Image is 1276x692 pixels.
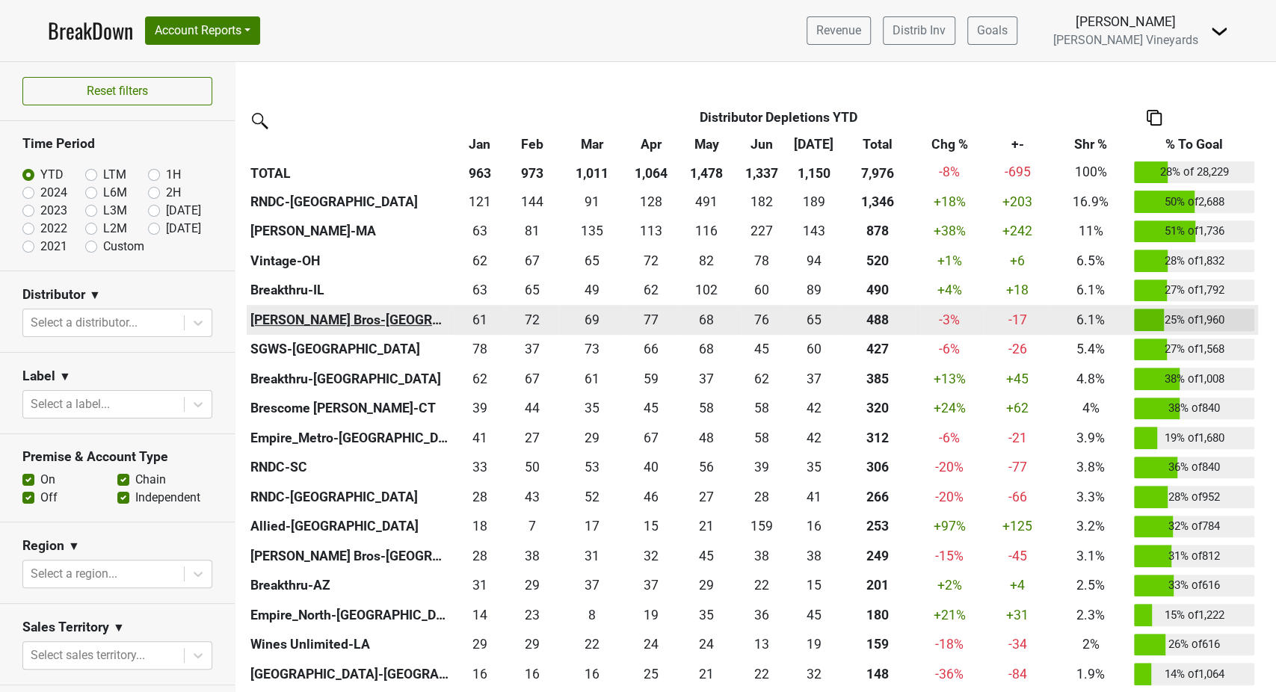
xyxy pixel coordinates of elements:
a: BreakDown [48,15,133,46]
td: 7.25 [506,512,558,542]
td: 143.42 [788,217,840,247]
div: 189 [791,192,836,211]
td: 67.083 [625,423,677,453]
div: 65 [510,280,555,300]
td: 60.167 [788,335,840,365]
td: 3.3% [1051,482,1130,512]
div: 62 [739,369,784,389]
td: 182.249 [736,187,788,217]
th: Vintage-OH [247,246,454,276]
div: 1,346 [843,192,911,211]
td: 63.41 [454,217,506,247]
div: 385 [843,369,911,389]
div: 82 [681,251,732,271]
td: 11% [1051,217,1130,247]
div: 58 [739,398,784,418]
td: 89.167 [788,276,840,306]
label: L2M [103,220,127,238]
td: 62.25 [736,364,788,394]
label: YTD [40,166,64,184]
div: 49 [561,280,621,300]
td: 121.4 [454,187,506,217]
th: Jun: activate to sort column ascending [736,131,788,158]
div: 116 [681,221,732,241]
div: 68 [681,310,732,330]
td: 78.26 [736,246,788,276]
td: 6.5% [1051,246,1130,276]
td: 26.501 [677,482,736,512]
div: 144 [510,192,555,211]
div: +18 [987,280,1047,300]
h3: Label [22,368,55,384]
td: 135.09 [558,217,626,247]
div: 266 [843,487,911,507]
th: Allied-[GEOGRAPHIC_DATA] [247,512,454,542]
td: 226.66 [736,217,788,247]
div: 73 [561,339,621,359]
div: 61 [457,310,502,330]
td: 52.6 [558,453,626,483]
th: 312.083 [839,423,915,453]
div: 67 [510,369,555,389]
th: 7,976 [839,158,915,188]
td: 37.333 [506,335,558,365]
td: 49.5 [506,453,558,483]
td: 65.13 [558,246,626,276]
td: 57.583 [736,394,788,424]
div: 66 [629,339,674,359]
label: 2021 [40,238,67,256]
label: Independent [135,489,200,507]
td: -6 % [915,335,984,365]
div: 35 [791,457,836,477]
div: 227 [739,221,784,241]
td: 127.749 [625,187,677,217]
div: 312 [843,428,911,448]
div: 35 [561,398,621,418]
div: 63 [457,221,502,241]
td: 56.085 [677,453,736,483]
div: 81 [510,221,555,241]
td: 69.38 [558,305,626,335]
th: 488.170 [839,305,915,335]
div: 69 [561,310,621,330]
td: 80.51 [506,217,558,247]
div: 61 [561,369,621,389]
th: 1,337 [736,158,788,188]
td: 18.332 [454,512,506,542]
th: % To Goal: activate to sort column ascending [1130,131,1258,158]
label: 2022 [40,220,67,238]
div: 490 [843,280,911,300]
td: 15.332 [625,512,677,542]
div: 78 [739,251,784,271]
div: 320 [843,398,911,418]
td: 90.5 [558,187,626,217]
span: -695 [1004,164,1030,179]
th: Total: activate to sort column ascending [839,131,915,158]
div: 60 [739,280,784,300]
td: 67.15 [506,246,558,276]
td: 59.5 [736,276,788,306]
div: 45 [739,339,784,359]
td: 77.15 [625,305,677,335]
th: 1,478 [677,158,736,188]
div: 78 [457,339,502,359]
div: 41 [457,428,502,448]
td: 6.1% [1051,276,1130,306]
th: Mar: activate to sort column ascending [558,131,626,158]
td: +13 % [915,364,984,394]
td: 20.749 [677,512,736,542]
td: 37.331 [677,364,736,394]
div: +203 [987,192,1047,211]
td: 67.75 [677,335,736,365]
td: 16.166 [788,512,840,542]
div: 27 [510,428,555,448]
th: SGWS-[GEOGRAPHIC_DATA] [247,335,454,365]
th: Apr: activate to sort column ascending [625,131,677,158]
td: 52.1 [558,482,626,512]
th: 265.898 [839,482,915,512]
th: May: activate to sort column ascending [677,131,736,158]
td: 61.66 [454,246,506,276]
div: 46 [629,487,674,507]
th: Distributor Depletions YTD [506,104,1051,131]
span: [PERSON_NAME] Vineyards [1053,33,1198,47]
